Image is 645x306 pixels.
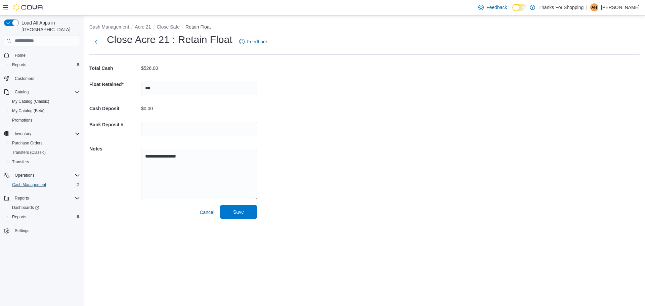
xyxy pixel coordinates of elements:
button: Operations [12,171,37,179]
input: Dark Mode [512,4,526,11]
a: Reports [9,61,29,69]
button: Reports [7,212,83,222]
span: Settings [12,226,80,235]
span: Feedback [247,38,268,45]
span: Purchase Orders [9,139,80,147]
h5: Float Retained [89,78,140,91]
span: Promotions [9,116,80,124]
button: Purchase Orders [7,138,83,148]
button: Cash Management [89,24,129,30]
h5: Cash Deposit [89,102,140,115]
span: Inventory [15,131,31,136]
span: Reports [12,214,26,220]
span: Home [12,51,80,59]
span: Promotions [12,118,33,123]
button: Customers [1,74,83,83]
span: Catalog [12,88,80,96]
a: Customers [12,75,37,83]
a: Transfers [9,158,32,166]
h5: Bank Deposit # [89,118,140,131]
span: Home [15,53,26,58]
button: Save [220,205,257,219]
span: Cash Management [12,182,46,187]
h5: Total Cash [89,61,140,75]
img: Cova [13,4,44,11]
button: Close Safe [157,24,180,30]
span: Transfers (Classic) [9,148,80,157]
span: My Catalog (Classic) [9,97,80,105]
span: Customers [15,76,34,81]
span: My Catalog (Beta) [9,107,80,115]
p: Thanks For Shopping [539,3,584,11]
button: Home [1,50,83,60]
span: Save [233,209,244,215]
a: Cash Management [9,181,49,189]
span: Dashboards [9,204,80,212]
span: Cash Management [9,181,80,189]
a: Feedback [236,35,270,48]
span: Feedback [486,4,507,11]
button: Retain Float [185,24,211,30]
button: Inventory [1,129,83,138]
h1: Close Acre 21 : Retain Float [107,33,232,46]
a: Feedback [476,1,510,14]
button: Reports [7,60,83,70]
span: Transfers [12,159,29,165]
span: AH [592,3,597,11]
a: My Catalog (Beta) [9,107,47,115]
button: Transfers [7,157,83,167]
button: My Catalog (Beta) [7,106,83,116]
a: Transfers (Classic) [9,148,48,157]
div: Ashlyn Hutchinson [590,3,598,11]
a: Purchase Orders [9,139,45,147]
button: Catalog [1,87,83,97]
p: [PERSON_NAME] [601,3,640,11]
span: Transfers [9,158,80,166]
button: Transfers (Classic) [7,148,83,157]
span: Purchase Orders [12,140,43,146]
button: Reports [1,193,83,203]
span: Load All Apps in [GEOGRAPHIC_DATA] [19,19,80,33]
h5: Notes [89,142,140,156]
a: Home [12,51,28,59]
nav: Complex example [4,48,80,253]
button: Cash Management [7,180,83,189]
span: Transfers (Classic) [12,150,46,155]
span: Reports [15,195,29,201]
button: Catalog [12,88,31,96]
span: My Catalog (Classic) [12,99,49,104]
button: Inventory [12,130,34,138]
button: Operations [1,171,83,180]
span: Inventory [12,130,80,138]
button: Settings [1,226,83,235]
a: Dashboards [7,203,83,212]
span: Operations [15,173,35,178]
span: Cancel [200,209,214,216]
nav: An example of EuiBreadcrumbs [89,24,640,32]
span: Reports [12,62,26,68]
button: Promotions [7,116,83,125]
button: Cancel [197,206,217,219]
a: My Catalog (Classic) [9,97,52,105]
button: Acre 21 [135,24,151,30]
span: My Catalog (Beta) [12,108,45,114]
span: Reports [9,213,80,221]
button: Reports [12,194,32,202]
span: Dashboards [12,205,39,210]
span: Reports [12,194,80,202]
span: Operations [12,171,80,179]
button: My Catalog (Classic) [7,97,83,106]
p: | [586,3,588,11]
p: $526.00 [141,65,158,71]
span: Customers [12,74,80,83]
a: Settings [12,227,32,235]
span: Catalog [15,89,29,95]
span: Reports [9,61,80,69]
p: $0.00 [141,106,153,111]
a: Promotions [9,116,35,124]
a: Dashboards [9,204,42,212]
button: Next [89,35,103,48]
a: Reports [9,213,29,221]
span: Settings [15,228,29,233]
